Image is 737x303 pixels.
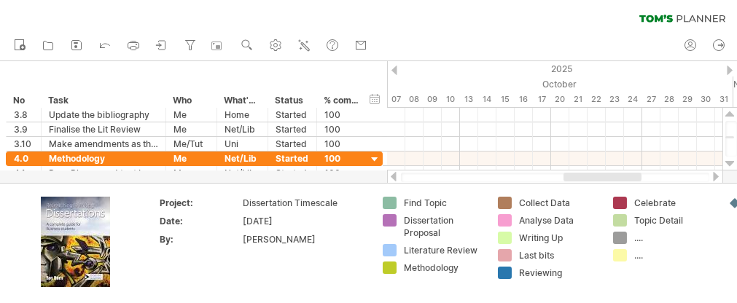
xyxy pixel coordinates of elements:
div: 100 [324,108,359,122]
div: Methodology [49,151,158,165]
div: Dissertation Proposal [404,214,483,239]
div: Thursday, 30 October 2025 [697,92,715,107]
div: Wednesday, 29 October 2025 [679,92,697,107]
div: Topic Detail [634,214,714,227]
div: Dissertation Timescale [243,197,365,209]
div: Tuesday, 7 October 2025 [387,92,405,107]
div: 3.8 [14,108,34,122]
div: Methodology [404,261,483,274]
div: Project: [160,197,240,209]
div: Thursday, 9 October 2025 [424,92,442,107]
div: 4.1 [14,166,34,180]
div: No [13,93,33,108]
div: 100 [324,122,359,136]
div: Me [173,108,209,122]
div: Celebrate [634,197,714,209]
div: Me [173,151,209,165]
div: Task [48,93,157,108]
div: Friday, 10 October 2025 [442,92,460,107]
div: Started [276,108,309,122]
div: Literature Review [404,244,483,256]
div: October 2025 [314,76,733,92]
div: .... [634,232,714,244]
div: Monday, 20 October 2025 [551,92,569,107]
div: 100 [324,166,359,180]
div: Wednesday, 15 October 2025 [496,92,515,107]
div: Started [276,151,309,165]
div: Who [173,93,208,108]
div: Wednesday, 22 October 2025 [588,92,606,107]
div: Collect Data [519,197,598,209]
img: ae64b563-e3e0-416d-90a8-e32b171956a1.jpg [41,197,110,287]
div: 100 [324,137,359,151]
div: Make amendments as the research progresses [49,137,158,151]
div: Me/Tut [173,137,209,151]
div: Reviewing [519,267,598,279]
div: Me [173,122,209,136]
div: Net/Lib [225,151,260,165]
div: Status [275,93,308,108]
div: Friday, 31 October 2025 [715,92,733,107]
div: By: [160,233,240,245]
div: Find Topic [404,197,483,209]
div: Started [276,122,309,136]
div: Started [276,137,309,151]
div: Thursday, 16 October 2025 [515,92,533,107]
div: Date: [160,215,240,227]
div: Analyse Data [519,214,598,227]
div: % complete [324,93,359,108]
div: Monday, 13 October 2025 [460,92,478,107]
div: Uni [225,137,260,151]
div: Finalise the Lit Review [49,122,158,136]
div: .... [634,249,714,261]
div: Started [276,166,309,180]
div: Net/Lib [225,122,260,136]
div: Friday, 24 October 2025 [624,92,642,107]
div: Tuesday, 21 October 2025 [569,92,588,107]
div: Last bits [519,249,598,261]
div: Net/Lib [225,166,260,180]
div: Home [225,108,260,122]
div: [PERSON_NAME] [243,233,365,245]
div: Tuesday, 14 October 2025 [478,92,496,107]
div: Update the bibliography [49,108,158,122]
div: 3.10 [14,137,34,151]
div: Friday, 17 October 2025 [533,92,551,107]
div: Thursday, 23 October 2025 [606,92,624,107]
div: Writing Up [519,232,598,244]
div: [DATE] [243,215,365,227]
div: Wednesday, 8 October 2025 [405,92,424,107]
div: 100 [324,151,359,165]
div: Prep Phase read text books [49,166,158,180]
div: 4.0 [14,151,34,165]
div: Monday, 27 October 2025 [642,92,660,107]
div: Me [173,166,209,180]
div: 3.9 [14,122,34,136]
div: Tuesday, 28 October 2025 [660,92,679,107]
div: What's needed [224,93,260,108]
